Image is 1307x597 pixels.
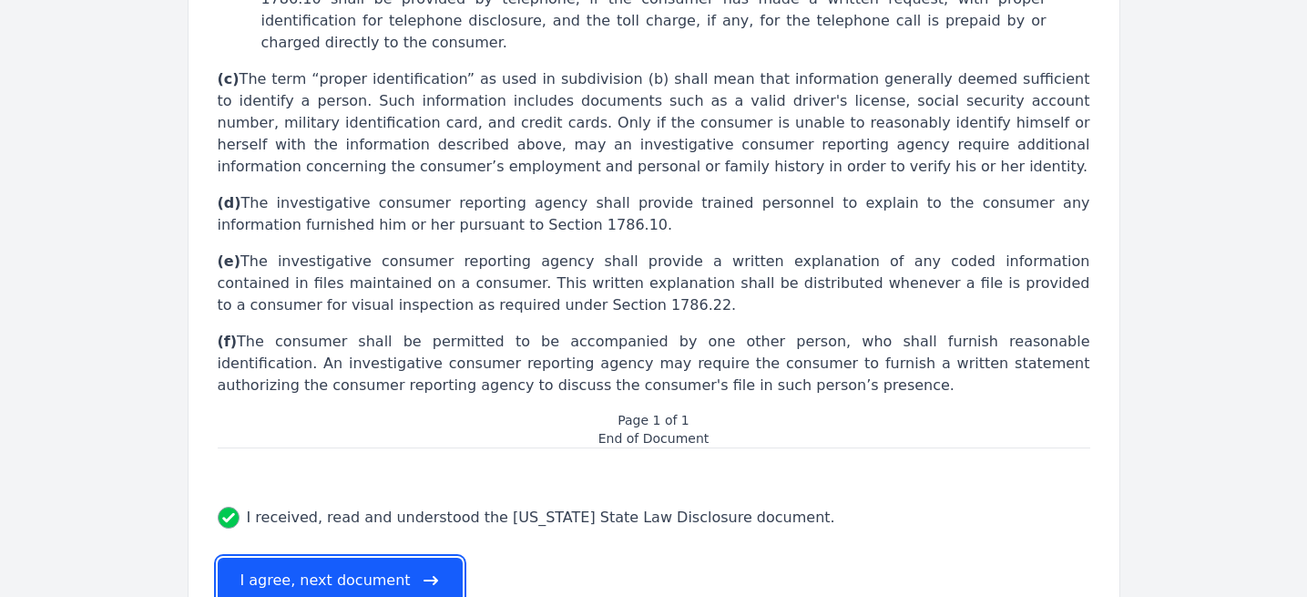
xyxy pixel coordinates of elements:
[218,192,1090,236] p: The investigative consumer reporting agency shall provide trained personnel to explain to the con...
[218,411,1090,448] p: Page 1 of 1 End of Document
[218,70,240,87] strong: (c)
[218,252,240,270] strong: (e)
[218,68,1090,178] p: The term “proper identification” as used in subdivision (b) shall mean that information generally...
[247,509,835,526] span: I received, read and understood the [US_STATE] State Law Disclosure document.
[218,331,1090,396] p: The consumer shall be permitted to be accompanied by one other person, who shall furnish reasonab...
[218,333,238,350] strong: (f)
[218,251,1090,316] p: The investigative consumer reporting agency shall provide a written explanation of any coded info...
[218,194,241,211] strong: (d)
